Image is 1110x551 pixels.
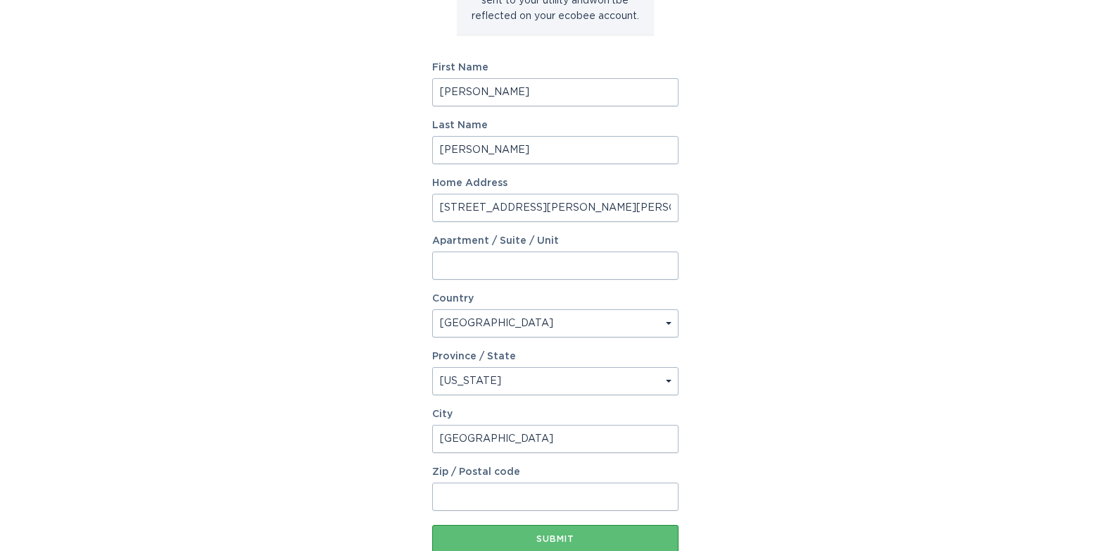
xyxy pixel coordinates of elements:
[432,120,679,130] label: Last Name
[432,467,679,477] label: Zip / Postal code
[432,294,474,304] label: Country
[432,409,679,419] label: City
[439,535,671,543] div: Submit
[432,352,516,361] label: Province / State
[432,178,679,188] label: Home Address
[432,236,679,246] label: Apartment / Suite / Unit
[432,63,679,73] label: First Name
